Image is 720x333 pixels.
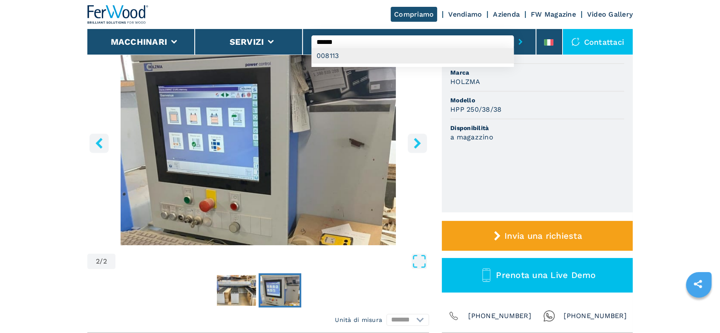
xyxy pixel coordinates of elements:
nav: Thumbnail Navigation [87,273,429,307]
span: [PHONE_NUMBER] [468,310,531,322]
img: Sezionatrice carico frontale HOLZMA HPP 250/38/38 [87,38,429,245]
img: Contattaci [571,38,580,46]
h3: a magazzino [450,132,493,142]
img: Ferwood [87,5,149,24]
a: Video Gallery [587,10,633,18]
em: Unità di misura [335,316,382,324]
iframe: Chat [684,295,714,327]
span: Disponibilità [450,124,624,132]
button: left-button [89,133,109,153]
span: Modello [450,96,624,104]
span: / [100,258,103,265]
button: right-button [408,133,427,153]
div: 008113 [311,48,514,64]
h3: HPP 250/38/38 [450,104,501,114]
img: c94f3dc31da3f0b1ffe7abc8bee66845 [260,275,300,306]
span: 2 [103,258,107,265]
a: Compriamo [391,7,437,22]
a: Azienda [493,10,520,18]
button: Invia una richiesta [442,221,633,251]
span: 2 [96,258,100,265]
span: Invia una richiesta [504,231,582,241]
button: Go to Slide 2 [259,273,301,307]
img: Whatsapp [543,310,555,322]
button: Servizi [229,37,264,47]
img: Phone [448,310,460,322]
button: Go to Slide 1 [215,273,258,307]
button: Prenota una Live Demo [442,258,633,292]
a: Vendiamo [448,10,482,18]
a: FW Magazine [531,10,576,18]
a: sharethis [687,273,708,295]
h3: HOLZMA [450,77,481,87]
div: Go to Slide 2 [87,38,429,245]
span: Marca [450,68,624,77]
span: Prenota una Live Demo [496,270,596,280]
div: Contattaci [563,29,633,55]
span: [PHONE_NUMBER] [564,310,627,322]
button: Open Fullscreen [118,254,427,269]
button: Macchinari [111,37,167,47]
button: submit-button [514,32,527,52]
img: cd561a69dbb6146f1ec8dc9668a7bc20 [217,275,256,306]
